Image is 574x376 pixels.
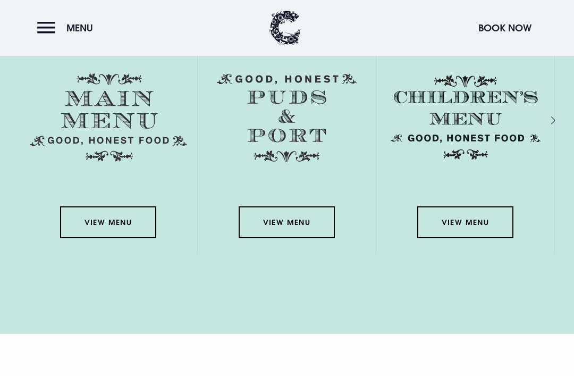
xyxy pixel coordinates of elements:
[30,73,187,162] img: Menu main menu
[60,206,156,238] a: View Menu
[387,73,544,162] img: Childrens Menu 1
[66,22,93,34] span: Menu
[239,206,334,238] a: View Menu
[37,16,98,39] button: Menu
[537,113,547,128] div: Next slide
[417,206,513,238] a: View Menu
[269,11,301,45] img: Clandeboye Lodge
[217,73,357,163] img: Menu puds and port
[473,16,537,39] button: Book Now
